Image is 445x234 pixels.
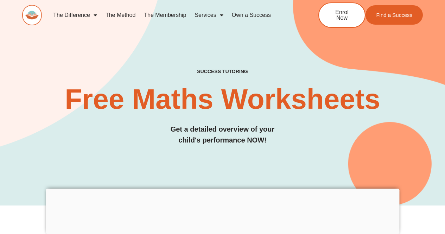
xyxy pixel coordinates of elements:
nav: Menu [49,7,295,23]
h4: SUCCESS TUTORING​ [22,69,423,75]
h2: Free Maths Worksheets​ [22,85,423,113]
h3: Get a detailed overview of your child's performance NOW! [22,124,423,146]
a: The Membership [140,7,190,23]
span: Find a Success [376,12,412,18]
a: The Method [101,7,140,23]
a: Find a Success [365,5,423,25]
span: Enrol Now [330,10,354,21]
iframe: Advertisement [46,189,399,232]
a: The Difference [49,7,101,23]
a: Enrol Now [318,2,365,28]
a: Own a Success [228,7,275,23]
a: Services [190,7,227,23]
